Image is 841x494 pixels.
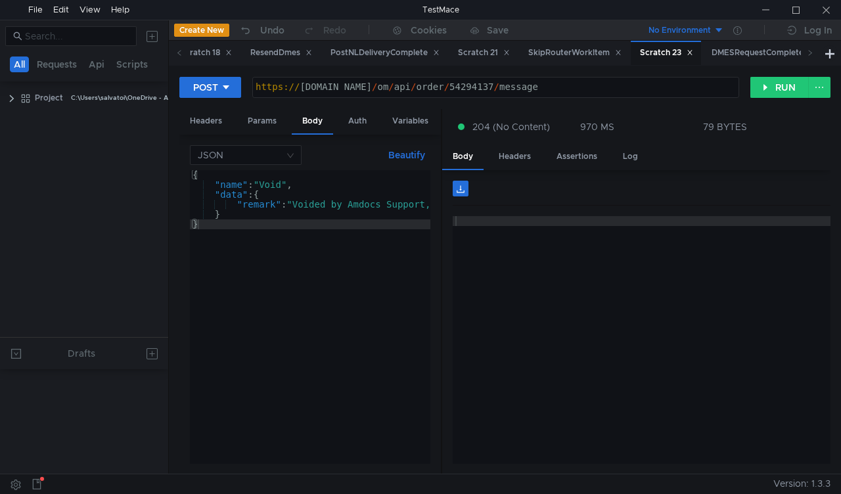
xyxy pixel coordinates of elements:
[648,24,711,37] div: No Environment
[33,56,81,72] button: Requests
[179,77,241,98] button: POST
[612,145,648,169] div: Log
[229,20,294,40] button: Undo
[292,109,333,135] div: Body
[712,46,821,60] div: DMESRequestCompleted
[237,109,287,133] div: Params
[703,121,747,133] div: 79 BYTES
[458,46,510,60] div: Scratch 21
[35,88,63,108] div: Project
[442,145,484,170] div: Body
[260,22,284,38] div: Undo
[487,26,509,35] div: Save
[112,56,152,72] button: Scripts
[382,109,439,133] div: Variables
[71,88,337,108] div: C:\Users\salvatoi\OneDrive - AMDOCS\Backup Folders\Documents\testmace\Project
[804,22,832,38] div: Log In
[411,22,447,38] div: Cookies
[323,22,346,38] div: Redo
[85,56,108,72] button: Api
[179,109,233,133] div: Headers
[383,147,430,163] button: Beautify
[10,56,29,72] button: All
[633,20,724,41] button: No Environment
[528,46,622,60] div: SkipRouterWorkItem
[472,120,550,134] span: 204 (No Content)
[338,109,377,133] div: Auth
[546,145,608,169] div: Assertions
[580,121,614,133] div: 970 MS
[25,29,129,43] input: Search...
[180,46,232,60] div: Scratch 18
[193,80,218,95] div: POST
[750,77,809,98] button: RUN
[294,20,355,40] button: Redo
[488,145,541,169] div: Headers
[330,46,440,60] div: PostNLDeliveryComplete
[640,46,693,60] div: Scratch 23
[250,46,312,60] div: ResendDmes
[68,346,95,361] div: Drafts
[174,24,229,37] button: Create New
[773,474,830,493] span: Version: 1.3.3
